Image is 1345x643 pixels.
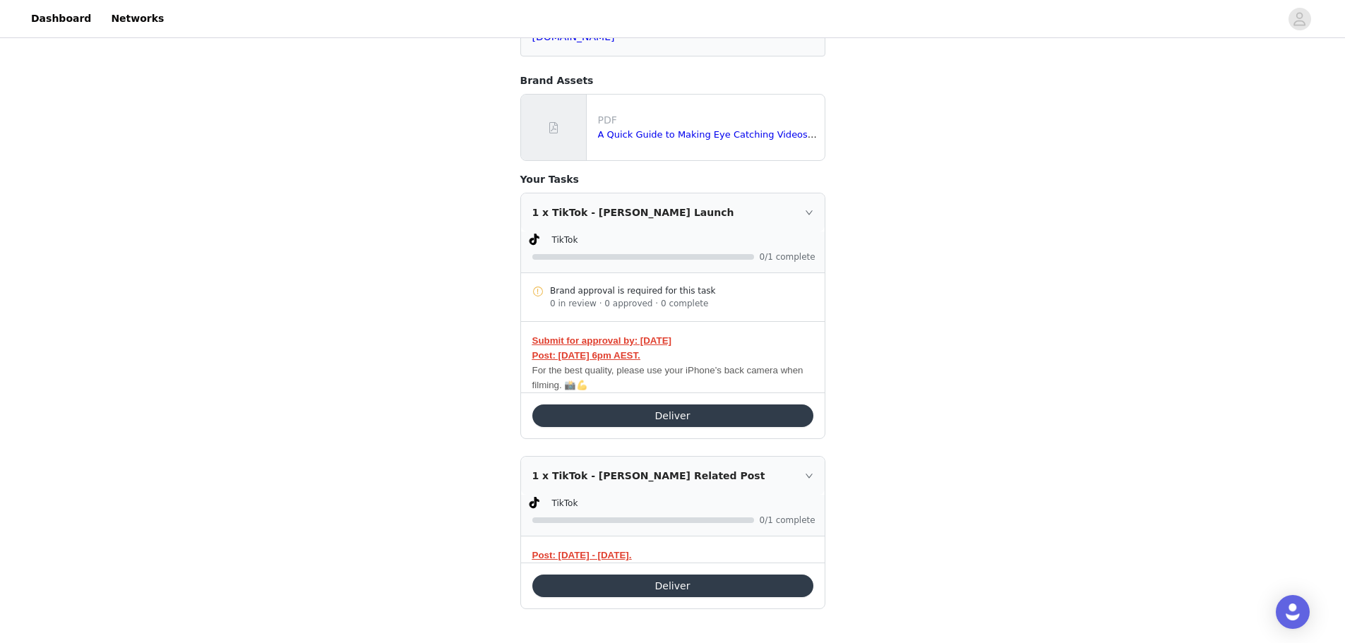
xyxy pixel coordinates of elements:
[805,471,813,480] i: icon: right
[760,516,816,524] span: 0/1 complete
[532,550,632,560] strong: Post: [DATE] - [DATE].
[1293,8,1306,30] div: avatar
[805,208,813,217] i: icon: right
[598,129,826,140] a: A Quick Guide to Making Eye Catching Videos.pdf
[521,193,825,232] div: icon: right1 x TikTok - [PERSON_NAME] Launch
[598,113,819,128] p: PDF
[532,404,813,427] button: Deliver
[520,172,825,187] h4: Your Tasks
[520,73,825,88] h4: Brand Assets
[552,235,578,245] span: TikTok
[102,3,172,35] a: Networks
[532,365,803,390] span: For the best quality, please use your iPhone’s back camera when filming. 📸💪
[760,253,816,261] span: 0/1 complete
[552,498,578,508] span: TikTok
[521,457,825,495] div: icon: right1 x TikTok - [PERSON_NAME] Related Post
[23,3,100,35] a: Dashboard
[550,284,813,297] div: Brand approval is required for this task
[532,335,671,361] strong: Submit for approval by: [DATE] Post: [DATE] 6pm AEST.
[550,297,813,310] div: 0 in review · 0 approved · 0 complete
[1276,595,1310,629] div: Open Intercom Messenger
[532,575,813,597] button: Deliver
